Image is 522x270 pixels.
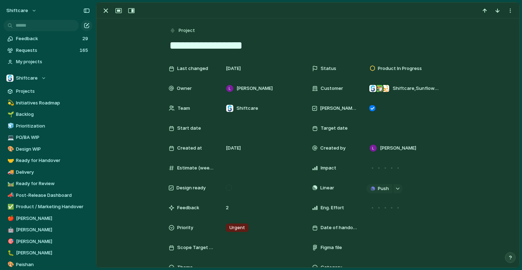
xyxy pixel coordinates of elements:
[7,99,12,107] div: 💫
[321,204,344,211] span: Eng. Effort
[6,111,13,118] button: 🌱
[16,146,90,153] span: Design WIP
[4,121,92,131] a: 🧊Prioritization
[393,85,441,92] span: Shiftcare , Sunflower , Integrity4Life
[321,65,336,72] span: Status
[16,123,90,130] span: Prioritization
[177,85,192,92] span: Owner
[82,35,89,42] span: 29
[4,167,92,178] a: 🚚Delivery
[177,145,202,152] span: Created at
[6,180,13,187] button: 🛤️
[4,73,92,83] button: Shiftcare
[4,178,92,189] div: 🛤️Ready for Review
[16,215,90,222] span: [PERSON_NAME]
[16,157,90,164] span: Ready for Handover
[7,110,12,119] div: 🌱
[7,134,12,142] div: 💻
[16,261,90,268] span: Peishan
[7,237,12,245] div: 🎯
[4,259,92,270] a: 🎨Peishan
[6,146,13,153] button: 🎨
[6,123,13,130] button: 🧊
[321,164,336,172] span: Impact
[7,180,12,188] div: 🛤️
[16,203,90,210] span: Product / Marketing Handover
[6,226,13,233] button: 🤖
[380,145,416,152] span: [PERSON_NAME]
[229,224,245,231] span: Urgent
[6,192,13,199] button: 📣
[321,85,343,92] span: Customer
[4,109,92,120] a: 🌱Backlog
[7,157,12,165] div: 🤝
[7,260,12,269] div: 🎨
[168,26,197,36] button: Project
[16,238,90,245] span: [PERSON_NAME]
[16,111,90,118] span: Backlog
[4,190,92,201] div: 📣Post-Release Dashboard
[7,191,12,199] div: 📣
[223,204,232,211] span: 2
[3,5,40,16] button: shiftcare
[6,157,13,164] button: 🤝
[16,75,38,82] span: Shiftcare
[4,98,92,108] a: 💫Initiatives Roadmap
[6,203,13,210] button: ✅
[4,236,92,247] a: 🎯[PERSON_NAME]
[4,132,92,143] div: 💻PO/BA WIP
[4,144,92,155] a: 🎨Design WIP
[226,65,241,72] span: [DATE]
[7,249,12,257] div: 🐛
[7,168,12,176] div: 🚚
[4,213,92,224] a: 🍎[PERSON_NAME]
[320,184,334,191] span: Linear
[16,169,90,176] span: Delivery
[366,184,392,193] button: Push
[236,105,258,112] span: Shiftcare
[4,45,92,56] a: Requests165
[6,249,13,256] button: 🐛
[320,105,358,112] span: [PERSON_NAME] Watching
[378,65,422,72] span: Product In Progress
[4,56,92,67] a: My projects
[16,47,77,54] span: Requests
[4,225,92,235] a: 🤖[PERSON_NAME]
[4,155,92,166] a: 🤝Ready for Handover
[16,88,90,95] span: Projects
[6,99,13,107] button: 💫
[6,7,28,14] span: shiftcare
[176,184,206,191] span: Design ready
[236,85,273,92] span: [PERSON_NAME]
[6,215,13,222] button: 🍎
[178,105,190,112] span: Team
[16,134,90,141] span: PO/BA WIP
[16,180,90,187] span: Ready for Review
[7,226,12,234] div: 🤖
[6,238,13,245] button: 🎯
[321,244,342,251] span: Figma file
[7,203,12,211] div: ✅
[320,145,346,152] span: Created by
[16,192,90,199] span: Post-Release Dashboard
[321,125,348,132] span: Target date
[7,214,12,222] div: 🍎
[80,47,89,54] span: 165
[4,248,92,258] a: 🐛[PERSON_NAME]
[177,224,193,231] span: Priority
[177,164,214,172] span: Estimate (weeks)
[4,201,92,212] a: ✅Product / Marketing Handover
[16,35,80,42] span: Feedback
[7,145,12,153] div: 🎨
[4,33,92,44] a: Feedback29
[177,125,201,132] span: Start date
